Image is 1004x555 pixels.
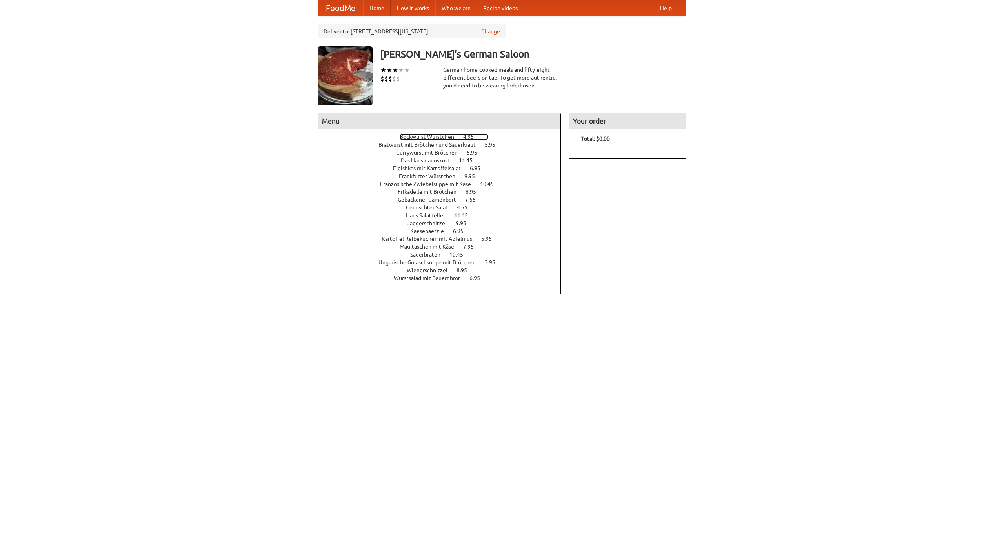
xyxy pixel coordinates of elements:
[380,181,479,187] span: Französische Zwiebelsuppe mit Käse
[391,0,435,16] a: How it works
[318,46,373,105] img: angular.jpg
[569,113,686,129] h4: Your order
[400,244,462,250] span: Maultaschen mit Käse
[453,228,471,234] span: 6.95
[456,220,474,226] span: 9.95
[457,204,475,211] span: 4.55
[406,204,482,211] a: Gemischter Salat 4.55
[404,66,410,75] li: ★
[378,259,510,266] a: Ungarische Gulaschsuppe mit Brötchen 3.95
[378,142,510,148] a: Bratwurst mit Brötchen und Sauerkraut 5.95
[407,220,455,226] span: Jaegerschnitzel
[454,212,476,218] span: 11.45
[465,197,484,203] span: 7.55
[401,157,487,164] a: Das Hausmannskost 11.45
[378,259,484,266] span: Ungarische Gulaschsuppe mit Brötchen
[396,149,466,156] span: Currywurst mit Brötchen
[485,142,503,148] span: 5.95
[464,173,483,179] span: 9.95
[318,0,363,16] a: FoodMe
[407,267,482,273] a: Wienerschnitzel 8.95
[459,157,480,164] span: 11.45
[410,251,478,258] a: Sauerbraten 10.45
[463,134,482,140] span: 4.95
[378,142,484,148] span: Bratwurst mit Brötchen und Sauerkraut
[393,165,469,171] span: Fleishkas mit Kartoffelsalat
[435,0,477,16] a: Who we are
[654,0,678,16] a: Help
[443,66,561,89] div: German home-cooked meals and fifty-eight different beers on tap. To get more authentic, you'd nee...
[481,236,500,242] span: 5.95
[384,75,388,83] li: $
[410,228,478,234] a: Kaesepaetzle 6.95
[581,136,610,142] b: Total: $0.00
[394,275,468,281] span: Wurstsalad mit Bauernbrot
[398,197,490,203] a: Gebackener Camenbert 7.55
[406,204,456,211] span: Gemischter Salat
[363,0,391,16] a: Home
[318,113,560,129] h4: Menu
[401,157,458,164] span: Das Hausmannskost
[406,212,453,218] span: Haus Salatteller
[481,27,500,35] a: Change
[398,197,464,203] span: Gebackener Camenbert
[398,66,404,75] li: ★
[485,259,503,266] span: 3.95
[396,149,492,156] a: Currywurst mit Brötchen 5.95
[406,212,482,218] a: Haus Salatteller 11.45
[410,228,452,234] span: Kaesepaetzle
[392,66,398,75] li: ★
[477,0,524,16] a: Recipe videos
[398,189,464,195] span: Frikadelle mit Brötchen
[396,75,400,83] li: $
[467,149,485,156] span: 5.95
[457,267,475,273] span: 8.95
[469,275,488,281] span: 6.95
[407,267,455,273] span: Wienerschnitzel
[318,24,506,38] div: Deliver to: [STREET_ADDRESS][US_STATE]
[398,189,491,195] a: Frikadelle mit Brötchen 6.95
[400,134,488,140] a: Bockwurst Würstchen 4.95
[399,173,489,179] a: Frankfurter Würstchen 9.95
[394,275,495,281] a: Wurstsalad mit Bauernbrot 6.95
[386,66,392,75] li: ★
[382,236,480,242] span: Kartoffel Reibekuchen mit Apfelmus
[407,220,481,226] a: Jaegerschnitzel 9.95
[388,75,392,83] li: $
[400,134,462,140] span: Bockwurst Würstchen
[463,244,482,250] span: 7.95
[410,251,448,258] span: Sauerbraten
[400,244,488,250] a: Maultaschen mit Käse 7.95
[480,181,502,187] span: 10.45
[449,251,471,258] span: 10.45
[466,189,484,195] span: 6.95
[399,173,463,179] span: Frankfurter Würstchen
[380,46,686,62] h3: [PERSON_NAME]'s German Saloon
[392,75,396,83] li: $
[382,236,506,242] a: Kartoffel Reibekuchen mit Apfelmus 5.95
[380,181,508,187] a: Französische Zwiebelsuppe mit Käse 10.45
[380,75,384,83] li: $
[470,165,488,171] span: 6.95
[393,165,495,171] a: Fleishkas mit Kartoffelsalat 6.95
[380,66,386,75] li: ★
